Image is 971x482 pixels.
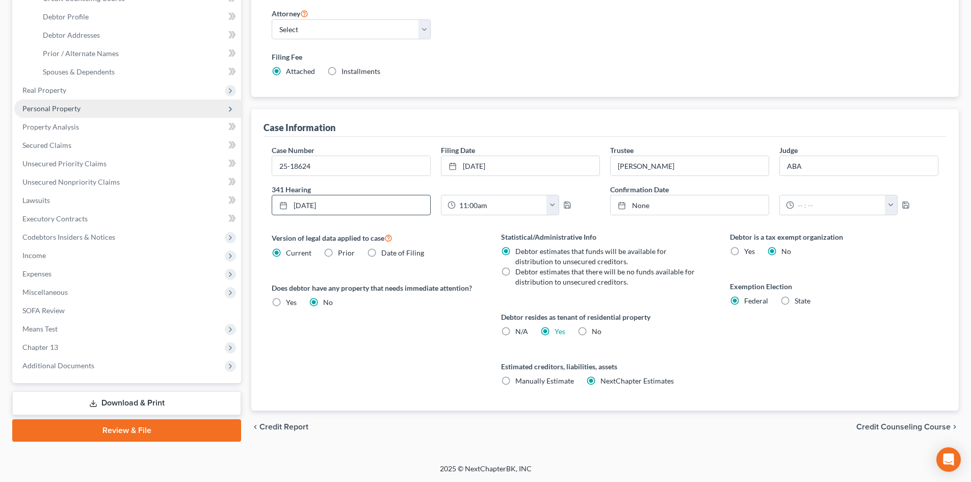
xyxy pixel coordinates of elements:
[264,121,335,134] div: Case Information
[781,247,791,256] span: No
[272,232,480,244] label: Version of legal data applied to case
[43,12,89,21] span: Debtor Profile
[35,44,241,63] a: Prior / Alternate Names
[22,306,65,315] span: SOFA Review
[611,156,769,175] input: --
[22,86,66,94] span: Real Property
[195,464,776,482] div: 2025 © NextChapterBK, INC
[286,67,315,75] span: Attached
[22,177,120,186] span: Unsecured Nonpriority Claims
[22,251,46,260] span: Income
[267,184,605,195] label: 341 Hearing
[592,327,601,336] span: No
[14,173,241,191] a: Unsecured Nonpriority Claims
[22,141,71,149] span: Secured Claims
[43,67,115,76] span: Spouses & Dependents
[22,361,94,370] span: Additional Documents
[515,247,667,266] span: Debtor estimates that funds will be available for distribution to unsecured creditors.
[515,327,528,336] span: N/A
[22,343,58,351] span: Chapter 13
[22,288,68,296] span: Miscellaneous
[14,301,241,320] a: SOFA Review
[342,67,380,75] span: Installments
[251,423,259,431] i: chevron_left
[14,210,241,228] a: Executory Contracts
[555,327,565,336] a: Yes
[272,145,314,156] label: Case Number
[323,298,333,307] span: No
[35,8,241,26] a: Debtor Profile
[22,233,115,241] span: Codebtors Insiders & Notices
[22,269,51,278] span: Expenses
[22,196,50,205] span: Lawsuits
[441,156,599,175] a: [DATE]
[951,423,959,431] i: chevron_right
[22,122,79,131] span: Property Analysis
[515,267,695,286] span: Debtor estimates that there will be no funds available for distribution to unsecured creditors.
[856,423,959,431] button: Credit Counseling Course chevron_right
[14,155,241,173] a: Unsecured Priority Claims
[259,423,308,431] span: Credit Report
[780,156,938,175] input: --
[12,391,241,415] a: Download & Print
[730,232,938,242] label: Debtor is a tax exempt organization
[22,214,88,223] span: Executory Contracts
[794,195,885,215] input: -- : --
[43,49,119,58] span: Prior / Alternate Names
[286,248,311,257] span: Current
[272,283,480,293] label: Does debtor have any property that needs immediate attention?
[610,145,634,156] label: Trustee
[272,195,430,215] a: [DATE]
[381,248,424,257] span: Date of Filing
[611,195,769,215] a: None
[43,31,100,39] span: Debtor Addresses
[22,324,58,333] span: Means Test
[795,296,810,305] span: State
[251,423,308,431] button: chevron_left Credit Report
[744,296,768,305] span: Federal
[272,156,430,175] input: Enter case number...
[14,136,241,155] a: Secured Claims
[515,376,574,385] span: Manually Estimate
[22,159,107,168] span: Unsecured Priority Claims
[35,26,241,44] a: Debtor Addresses
[730,281,938,292] label: Exemption Election
[272,7,308,19] label: Attorney
[14,118,241,136] a: Property Analysis
[286,298,297,307] span: Yes
[779,145,798,156] label: Judge
[936,447,961,472] div: Open Intercom Messenger
[35,63,241,81] a: Spouses & Dependents
[744,247,755,256] span: Yes
[22,104,81,113] span: Personal Property
[856,423,951,431] span: Credit Counseling Course
[456,195,547,215] input: -- : --
[441,145,475,156] label: Filing Date
[501,232,710,242] label: Statistical/Administrative Info
[12,419,241,442] a: Review & File
[14,191,241,210] a: Lawsuits
[501,312,710,322] label: Debtor resides as tenant of residential property
[501,361,710,372] label: Estimated creditors, liabilities, assets
[605,184,943,195] label: Confirmation Date
[600,376,674,385] span: NextChapter Estimates
[338,248,355,257] span: Prior
[272,52,938,62] label: Filing Fee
